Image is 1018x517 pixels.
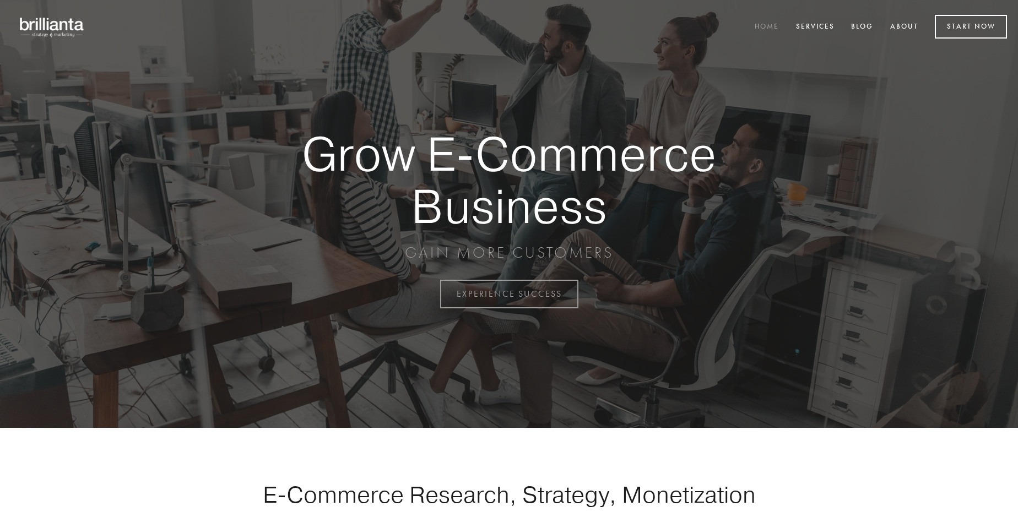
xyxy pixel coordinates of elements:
a: Start Now [935,15,1007,39]
h1: E-Commerce Research, Strategy, Monetization [228,481,790,508]
img: brillianta - research, strategy, marketing [11,11,94,43]
strong: Grow E-Commerce Business [263,128,755,232]
a: Home [748,18,786,36]
p: GAIN MORE CUSTOMERS [263,243,755,263]
a: About [883,18,925,36]
a: Blog [844,18,880,36]
a: EXPERIENCE SUCCESS [440,280,578,308]
a: Services [789,18,842,36]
